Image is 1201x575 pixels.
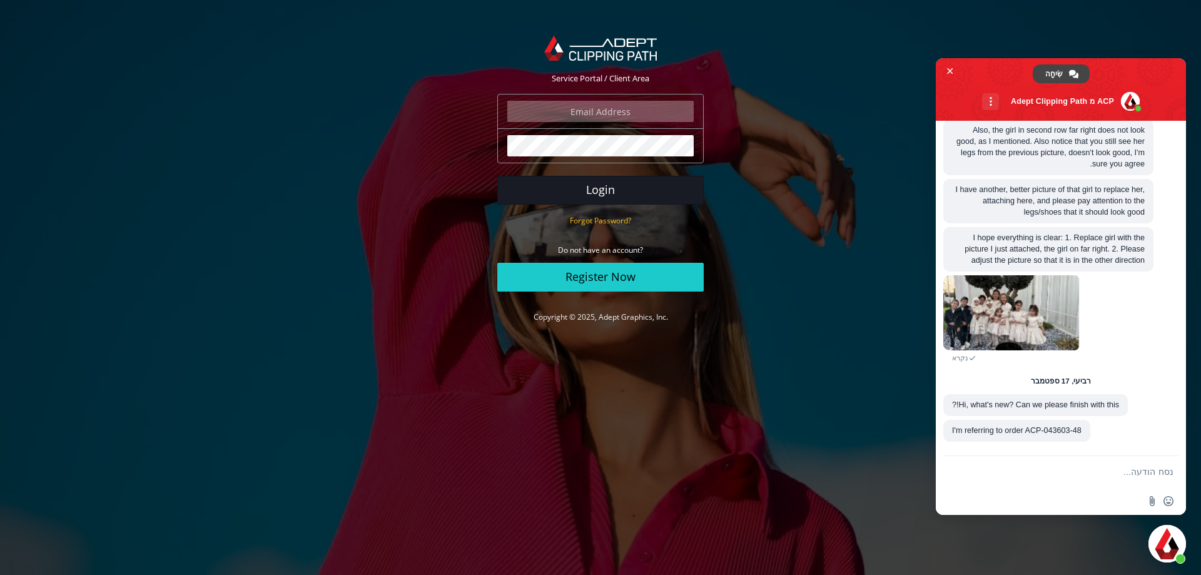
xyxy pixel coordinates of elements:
[952,426,1082,435] span: I'm referring to order ACP-043603-48
[965,233,1145,265] span: I hope everything is clear: 1. Replace girl with the picture I just attached, the girl on far rig...
[497,176,704,205] button: Login
[497,263,704,292] a: Register Now
[1147,496,1157,506] span: שלח קובץ
[976,467,1173,478] textarea: נסח הודעה...
[552,73,649,84] span: Service Portal / Client Area
[507,101,694,122] input: Email Address
[952,354,968,362] span: נקרא
[558,245,643,255] small: Do not have an account?
[943,64,956,78] span: סגור צ'אט
[1148,525,1186,562] div: סגור צ'אט
[570,215,631,226] small: Forgot Password?
[956,126,1145,168] span: Also, the girl in second row far right does not look good, as I mentioned. Also notice that you s...
[982,93,999,110] div: עוד ערוצים
[544,36,656,61] img: Adept Graphics
[952,400,1119,409] span: Hi, what's new? Can we please finish with this!?
[1045,64,1063,83] span: שִׂיחָה
[1031,378,1092,385] div: רביעי, 17 ספטמבר
[1163,496,1173,506] span: הוספת אימוג׳י
[1033,64,1090,83] div: שִׂיחָה
[534,312,668,322] a: Copyright © 2025, Adept Graphics, Inc.
[570,215,631,226] a: Forgot Password?
[956,185,1145,216] span: I have another, better picture of that girl to replace her, attaching here, and please pay attent...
